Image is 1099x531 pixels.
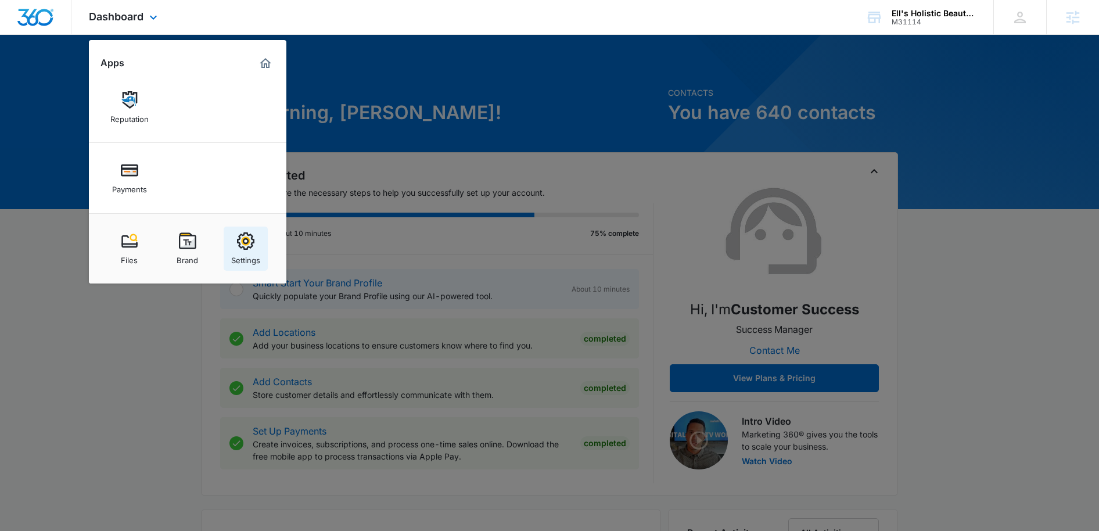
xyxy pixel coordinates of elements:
h2: Apps [100,58,124,69]
a: Settings [224,227,268,271]
div: account id [892,18,976,26]
a: Files [107,227,152,271]
a: Payments [107,156,152,200]
div: Settings [231,250,260,265]
div: Files [121,250,138,265]
div: Payments [112,179,147,194]
a: Marketing 360® Dashboard [256,54,275,73]
a: Brand [166,227,210,271]
div: Reputation [110,109,149,124]
span: Dashboard [89,10,143,23]
div: account name [892,9,976,18]
a: Reputation [107,85,152,130]
div: Brand [177,250,198,265]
